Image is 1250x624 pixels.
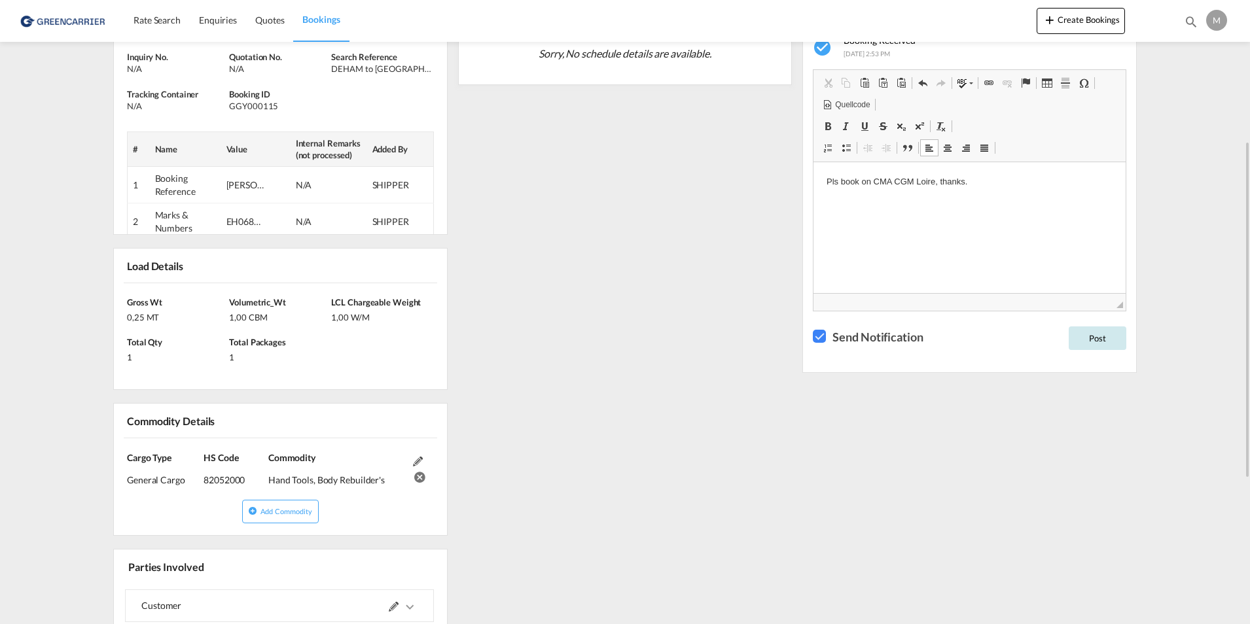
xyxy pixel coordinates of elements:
[331,52,397,62] span: Search Reference
[892,118,910,135] a: Tiefgestellt
[260,507,312,515] span: Add Commodity
[204,464,265,487] div: 82052000
[248,506,257,515] md-icon: icon-plus-circle
[819,96,874,113] a: Quellcode
[229,337,286,347] span: Total Packages
[229,63,328,75] div: N/A
[242,500,318,523] button: icon-plus-circleAdd Commodity
[268,464,406,487] div: Hand Tools, Body Rebuilder's
[127,63,226,75] div: N/A
[150,167,221,203] td: Booking Reference
[837,139,855,156] a: Liste
[199,14,237,26] span: Enquiries
[127,100,226,112] div: N/A
[229,348,328,363] div: 1
[975,139,993,156] a: Blocksatz
[127,297,162,307] span: Gross Wt
[127,464,204,487] div: General Cargo
[874,75,892,92] a: Als Klartext einfügen (Strg+Umschalt+V)
[1037,8,1125,34] button: icon-plus 400-fgCreate Bookings
[938,139,957,156] a: Zentriert
[1042,12,1058,27] md-icon: icon-plus 400-fg
[125,555,277,578] div: Parties Involved
[291,131,367,166] th: Internal Remarks (not processed)
[533,41,717,66] span: Sorry, No schedule details are available.
[855,118,874,135] a: Unterstrichen (Strg+U)
[127,452,171,463] span: Cargo Type
[1056,75,1075,92] a: Horizontale Linie einfügen
[141,600,181,611] span: Customer
[899,139,917,156] a: Zitatblock
[226,215,266,228] div: EH0687815 / The Tool Group P/L
[1184,14,1198,29] md-icon: icon-magnify
[229,308,328,323] div: 1,00 CBM
[331,308,430,323] div: 1,00 W/M
[124,254,188,277] div: Load Details
[413,469,423,479] md-icon: icon-cancel
[128,203,150,240] td: 2
[932,75,950,92] a: Wiederherstellen (Strg+Y)
[402,599,418,615] md-icon: icons/ic_keyboard_arrow_right_black_24px.svg
[127,308,226,323] div: 0,25 MT
[367,167,434,203] td: SHIPPER
[892,75,910,92] a: Aus Word einfügen
[920,139,938,156] a: Linksbündig
[954,75,976,92] a: Rechtschreibprüfung während der Texteingabe (SCAYT)
[1206,10,1227,31] div: M
[229,100,328,112] div: GGY000115
[134,14,181,26] span: Rate Search
[150,131,221,166] th: Name
[204,452,238,463] span: HS Code
[832,329,923,345] div: Send Notification
[128,167,150,203] td: 1
[331,63,430,75] div: DEHAM to AUSYD/ 28 September, 2025
[844,50,890,58] span: [DATE] 2:53 PM
[914,75,932,92] a: Rückgängig (Strg+Z)
[124,409,277,432] div: Commodity Details
[413,457,423,466] md-icon: Edit
[226,179,266,192] div: Erwin Halder
[874,118,892,135] a: Durchgestrichen
[819,139,837,156] a: Nummerierte Liste einfügen/entfernen
[855,75,874,92] a: Einfügen (Strg+V)
[1184,14,1198,34] div: icon-magnify
[837,75,855,92] a: Kopieren (Strg+C)
[877,139,895,156] a: Einzug vergrößern
[255,14,284,26] span: Quotes
[296,215,335,228] div: N/A
[229,89,270,99] span: Booking ID
[957,139,975,156] a: Rechtsbündig
[980,75,998,92] a: Link einfügen/editieren (Strg+K)
[1075,75,1093,92] a: Sonderzeichen einfügen
[819,118,837,135] a: Fett (Strg+B)
[127,348,226,363] div: 1
[127,337,162,347] span: Total Qty
[367,203,434,240] td: SHIPPER
[150,203,221,240] td: Marks & Numbers
[127,89,198,99] span: Tracking Container
[833,99,870,111] span: Quellcode
[296,179,335,192] div: N/A
[813,162,1126,293] iframe: WYSIWYG-Editor, editor2
[819,75,837,92] a: Ausschneiden (Strg+X)
[221,131,291,166] th: Value
[1069,326,1126,350] button: Post
[1038,75,1056,92] a: Tabelle
[813,328,923,345] md-checkbox: Checkbox No Ink
[1016,75,1035,92] a: Anker
[837,118,855,135] a: Kursiv (Strg+I)
[813,37,834,58] md-icon: icon-checkbox-marked-circle
[367,131,434,166] th: Added By
[20,6,108,35] img: 1378a7308afe11ef83610d9e779c6b34.png
[859,139,877,156] a: Einzug verkleinern
[910,118,929,135] a: Hochgestellt
[128,131,150,166] th: #
[229,297,286,307] span: Volumetric_Wt
[331,297,421,307] span: LCL Chargeable Weight
[302,14,340,25] span: Bookings
[127,52,168,62] span: Inquiry No.
[998,75,1016,92] a: Link entfernen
